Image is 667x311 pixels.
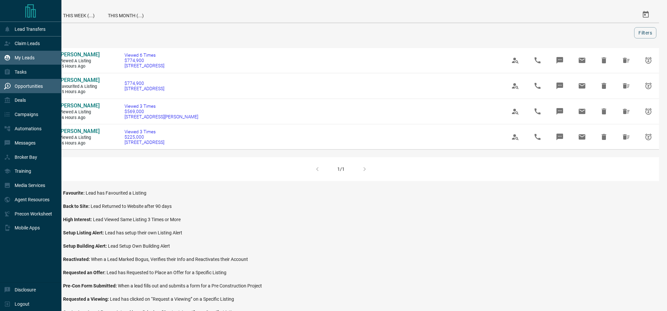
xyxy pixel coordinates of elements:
span: Hide [596,52,612,68]
a: [PERSON_NAME] [59,77,99,84]
span: Hide All from Liz Skelton [618,103,634,119]
span: Email [574,78,590,94]
span: Lead has clicked on “Request a Viewing” on a Specific Listing [110,296,234,302]
span: Message [552,129,568,145]
span: 15 hours ago [59,89,99,95]
span: Call [530,52,545,68]
span: $225,000 [125,134,164,140]
span: Lead Viewed Same Listing 3 Times or More [93,217,181,222]
span: 15 hours ago [59,64,99,69]
span: [PERSON_NAME] [59,128,100,134]
span: $569,000 [125,109,198,114]
span: [STREET_ADDRESS] [125,63,164,68]
span: Hide [596,129,612,145]
span: Viewed 3 Times [125,129,164,134]
span: Message [552,52,568,68]
span: Viewed a Listing [59,135,99,141]
span: Hide All from Maggie Prasad [618,52,634,68]
span: Reactivated [63,257,91,262]
span: When a Lead Marked Bogus, Verifies their Info and Reactivates their Account [91,257,248,262]
span: Requested an Offer [63,270,107,275]
span: 16 hours ago [59,115,99,121]
span: View Profile [507,103,523,119]
span: Lead has Favourited a Listing [86,190,146,196]
span: View Profile [507,129,523,145]
span: Email [574,129,590,145]
div: This Month (...) [101,7,150,23]
span: Lead Setup Own Building Alert [108,243,170,249]
a: Viewed 3 Times$225,000[STREET_ADDRESS] [125,129,164,145]
span: Favourite [63,190,86,196]
div: This Week (...) [56,7,101,23]
span: Message [552,103,568,119]
span: Hide All from Harlan Michael [618,129,634,145]
a: Viewed 6 Times$774,900[STREET_ADDRESS] [125,52,164,68]
span: Email [574,103,590,119]
span: $774,900 [125,81,164,86]
span: [PERSON_NAME] [59,102,100,109]
button: Select Date Range [638,7,654,23]
button: Filters [634,27,656,38]
span: [PERSON_NAME] [59,51,100,58]
span: Lead Returned to Website after 90 days [91,204,172,209]
span: High Interest [63,217,93,222]
span: Snooze [640,129,656,145]
span: [STREET_ADDRESS][PERSON_NAME] [125,114,198,119]
span: 16 hours ago [59,141,99,146]
span: Pre-Con Form Submitted [63,283,118,288]
span: Snooze [640,78,656,94]
span: Viewed 6 Times [125,52,164,58]
span: Setup Listing Alert [63,230,105,235]
span: Viewed a Listing [59,109,99,115]
span: Snooze [640,52,656,68]
span: $774,900 [125,58,164,63]
a: Viewed 3 Times$569,000[STREET_ADDRESS][PERSON_NAME] [125,103,198,119]
span: Requested a Viewing [63,296,110,302]
a: [PERSON_NAME] [59,102,99,109]
span: Viewed 3 Times [125,103,198,109]
span: Snooze [640,103,656,119]
span: View Profile [507,78,523,94]
a: [PERSON_NAME] [59,128,99,135]
a: [PERSON_NAME] [59,51,99,58]
span: Back to Site [63,204,91,209]
span: Email [574,52,590,68]
span: Hide [596,103,612,119]
span: When a lead fills out and submits a form for a Pre Construction Project [118,283,262,288]
span: Call [530,78,545,94]
span: Hide [596,78,612,94]
span: Lead has setup their own Listing Alert [105,230,182,235]
span: Message [552,78,568,94]
span: [STREET_ADDRESS] [125,86,164,91]
span: [STREET_ADDRESS] [125,140,164,145]
span: Viewed a Listing [59,58,99,64]
span: Call [530,103,545,119]
div: 1/1 [337,166,345,172]
span: Lead has Requested to Place an Offer for a Specific Listing [107,270,226,275]
span: Call [530,129,545,145]
span: Favourited a Listing [59,84,99,90]
span: View Profile [507,52,523,68]
span: [PERSON_NAME] [59,77,100,83]
span: Setup Building Alert [63,243,108,249]
a: $774,900[STREET_ADDRESS] [125,81,164,91]
span: Hide All from Maggie Prasad [618,78,634,94]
